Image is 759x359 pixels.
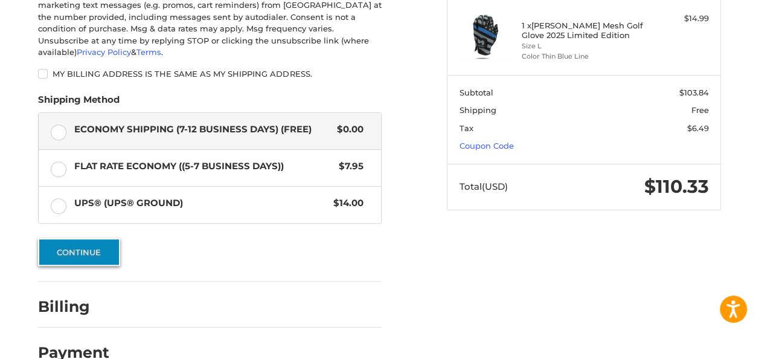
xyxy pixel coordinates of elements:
[460,123,473,133] span: Tax
[646,13,708,25] div: $14.99
[522,21,644,40] h4: 1 x [PERSON_NAME] Mesh Golf Glove 2025 Limited Edition
[460,141,514,150] a: Coupon Code
[74,196,328,210] span: UPS® (UPS® Ground)
[38,69,382,79] label: My billing address is the same as my shipping address.
[136,47,161,57] a: Terms
[333,160,363,173] span: $7.95
[460,181,508,192] span: Total (USD)
[74,123,331,137] span: Economy Shipping (7-12 Business Days) (Free)
[74,160,333,173] span: Flat Rate Economy ((5-7 Business Days))
[38,238,120,266] button: Continue
[659,326,759,359] iframe: Google Customer Reviews
[327,196,363,210] span: $14.00
[331,123,363,137] span: $0.00
[522,41,644,51] li: Size L
[38,93,120,112] legend: Shipping Method
[679,88,709,97] span: $103.84
[644,175,709,198] span: $110.33
[460,88,493,97] span: Subtotal
[691,105,709,115] span: Free
[460,105,496,115] span: Shipping
[522,51,644,62] li: Color Thin Blue Line
[77,47,131,57] a: Privacy Policy
[687,123,709,133] span: $6.49
[38,297,109,316] h2: Billing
